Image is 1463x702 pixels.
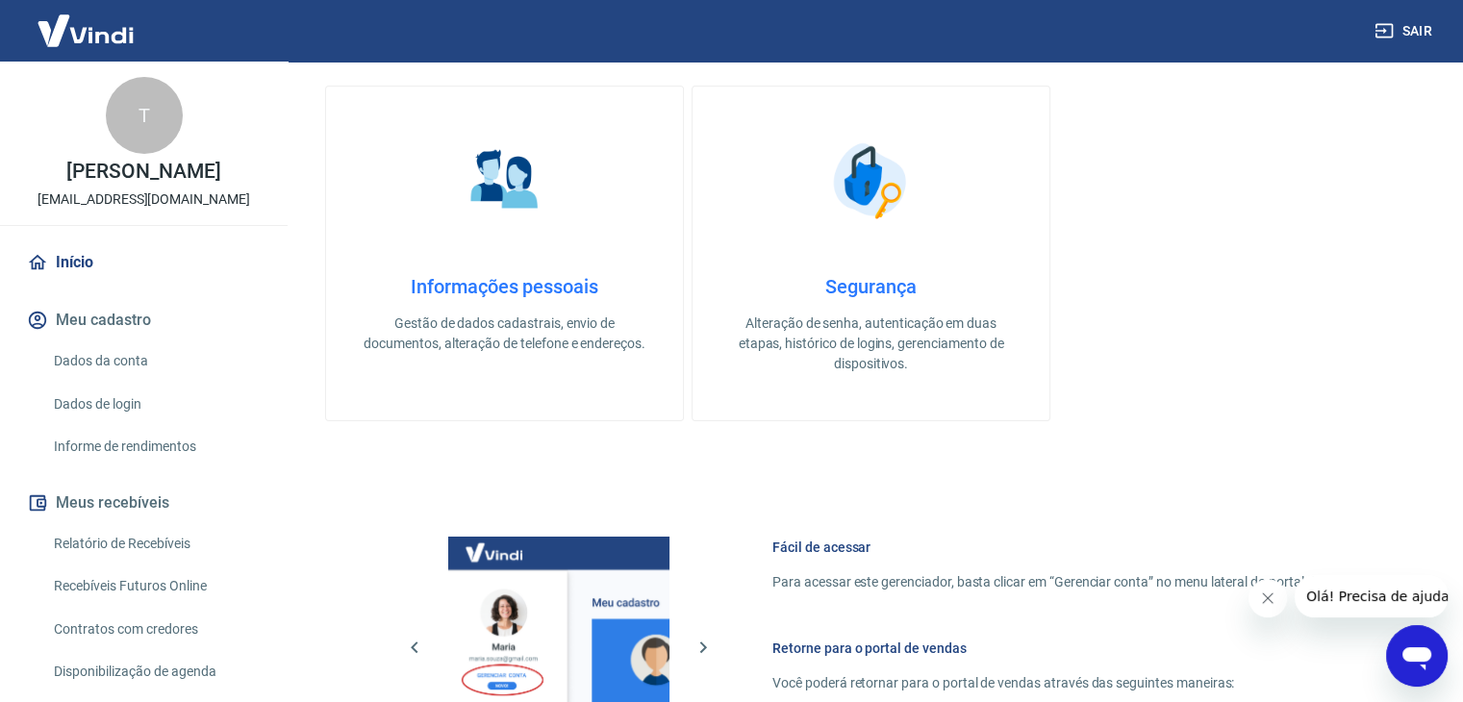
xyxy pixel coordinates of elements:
[692,86,1050,421] a: SegurançaSegurançaAlteração de senha, autenticação em duas etapas, histórico de logins, gerenciam...
[23,1,148,60] img: Vindi
[457,133,553,229] img: Informações pessoais
[723,275,1019,298] h4: Segurança
[23,482,265,524] button: Meus recebíveis
[23,299,265,341] button: Meu cadastro
[66,162,220,182] p: [PERSON_NAME]
[823,133,920,229] img: Segurança
[46,652,265,691] a: Disponibilização de agenda
[772,538,1371,557] h6: Fácil de acessar
[357,275,652,298] h4: Informações pessoais
[46,524,265,564] a: Relatório de Recebíveis
[357,313,652,354] p: Gestão de dados cadastrais, envio de documentos, alteração de telefone e endereços.
[772,572,1371,592] p: Para acessar este gerenciador, basta clicar em “Gerenciar conta” no menu lateral do portal de ven...
[46,341,265,381] a: Dados da conta
[1371,13,1440,49] button: Sair
[46,385,265,424] a: Dados de login
[1249,579,1287,617] iframe: Fechar mensagem
[106,77,183,154] div: T
[46,610,265,649] a: Contratos com credores
[46,427,265,466] a: Informe de rendimentos
[772,639,1371,658] h6: Retorne para o portal de vendas
[723,313,1019,374] p: Alteração de senha, autenticação em duas etapas, histórico de logins, gerenciamento de dispositivos.
[23,241,265,284] a: Início
[38,189,250,210] p: [EMAIL_ADDRESS][DOMAIN_NAME]
[12,13,162,29] span: Olá! Precisa de ajuda?
[1295,575,1448,617] iframe: Mensagem da empresa
[46,566,265,606] a: Recebíveis Futuros Online
[325,86,684,421] a: Informações pessoaisInformações pessoaisGestão de dados cadastrais, envio de documentos, alteraçã...
[772,673,1371,693] p: Você poderá retornar para o portal de vendas através das seguintes maneiras:
[1386,625,1448,687] iframe: Botão para abrir a janela de mensagens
